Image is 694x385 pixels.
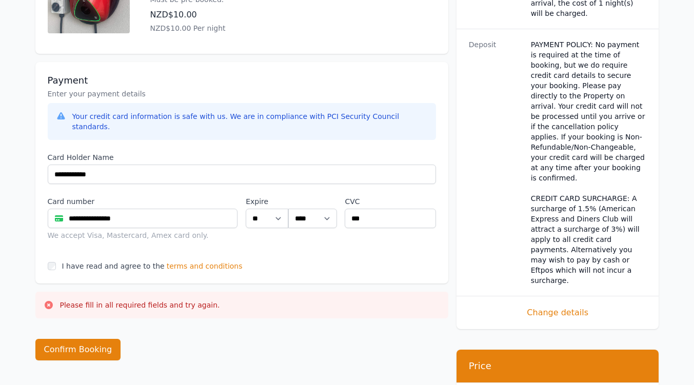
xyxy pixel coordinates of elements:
label: I have read and agree to the [62,262,165,270]
h3: Payment [48,74,436,87]
div: We accept Visa, Mastercard, Amex card only. [48,230,238,240]
dt: Deposit [469,39,523,286]
span: Change details [469,307,647,319]
span: terms and conditions [167,261,243,271]
p: NZD$10.00 [150,9,371,21]
label: Expire [246,196,288,207]
h3: Price [469,360,647,372]
label: . [288,196,336,207]
dd: PAYMENT POLICY: No payment is required at the time of booking, but we do require credit card deta... [531,39,647,286]
div: Your credit card information is safe with us. We are in compliance with PCI Security Council stan... [72,111,428,132]
p: NZD$10.00 Per night [150,23,371,33]
label: Card number [48,196,238,207]
p: Enter your payment details [48,89,436,99]
label: CVC [345,196,435,207]
p: Please fill in all required fields and try again. [60,300,220,310]
button: Confirm Booking [35,339,121,360]
label: Card Holder Name [48,152,436,163]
